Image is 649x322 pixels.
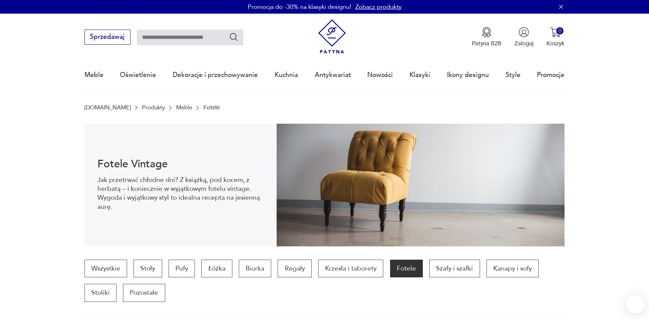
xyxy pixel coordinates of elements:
[537,59,565,91] a: Promocje
[315,19,349,54] img: Patyna - sklep z meblami i dekoracjami vintage
[519,27,529,37] img: Ikonka użytkownika
[481,27,492,37] img: Ikona medalu
[472,40,501,47] p: Patyna B2B
[239,260,271,277] a: Biurka
[142,105,165,111] a: Produkty
[472,27,501,47] a: Ikona medaluPatyna B2B
[486,260,539,277] a: Kanapy i sofy
[472,27,501,47] button: Patyna B2B
[546,27,565,47] button: 0Koszyk
[169,260,195,277] a: Pufy
[514,40,534,47] p: Zaloguj
[278,260,311,277] a: Regały
[514,27,534,47] button: Zaloguj
[134,260,162,277] a: Stoły
[176,105,192,111] a: Meble
[318,260,383,277] a: Krzesła i taborety
[229,32,239,42] button: Szukaj
[275,59,298,91] a: Kuchnia
[429,260,480,277] a: Szafy i szafki
[447,59,489,91] a: Ikony designu
[355,3,402,11] a: Zobacz produkty
[84,105,131,111] a: [DOMAIN_NAME]
[201,260,232,277] a: Łóżka
[550,27,561,37] img: Ikona koszyka
[410,59,430,91] a: Klasyki
[506,59,521,91] a: Style
[248,3,351,11] p: Promocja do -30% na klasyki designu!
[546,40,565,47] p: Koszyk
[626,295,645,314] iframe: Smartsupp widget button
[97,159,263,169] h1: Fotele Vintage
[123,284,165,302] a: Pozostałe
[97,175,263,212] p: Jak przetrwać chłodne dni? Z książką, pod kocem, z herbatą – i koniecznie w wyjątkowym fotelu vin...
[315,59,351,91] a: Antykwariat
[277,124,565,246] img: 9275102764de9360b0b1aa4293741aa9.jpg
[84,260,127,277] a: Wszystkie
[173,59,258,91] a: Dekoracje i przechowywanie
[84,59,104,91] a: Meble
[367,59,393,91] a: Nowości
[120,59,156,91] a: Oświetlenie
[84,284,117,302] a: Stoliki
[84,30,130,45] button: Sprzedawaj
[390,260,423,277] a: Fotele
[556,27,563,34] div: 0
[203,105,220,111] p: Fotele
[84,35,130,40] a: Sprzedawaj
